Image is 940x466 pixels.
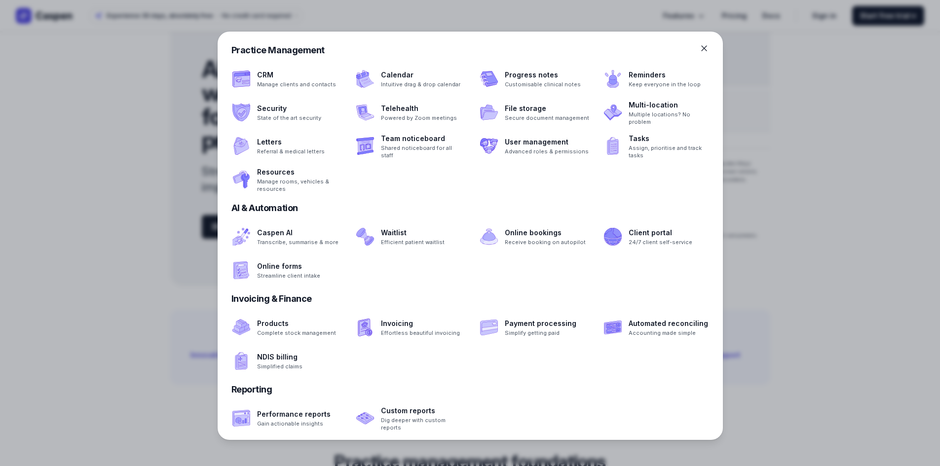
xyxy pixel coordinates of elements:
div: Invoicing & Finance [231,292,709,306]
a: Caspen AI [257,227,338,239]
a: Security [257,103,321,114]
a: Automated reconciling [629,318,708,329]
a: Calendar [381,69,460,81]
a: Team noticeboard [381,133,465,144]
a: Progress notes [505,69,581,81]
a: CRM [257,69,336,81]
a: Client portal [629,227,692,239]
a: Multi-location [629,99,713,111]
a: Resources [257,166,341,178]
a: User management [505,136,589,148]
div: AI & Automation [231,201,709,215]
a: Reminders [629,69,701,81]
a: Online forms [257,260,320,272]
a: Invoicing [381,318,460,329]
a: Performance reports [257,408,331,420]
a: Online bookings [505,227,586,239]
a: Custom reports [381,405,465,417]
a: Payment processing [505,318,576,329]
a: NDIS billing [257,351,302,363]
div: Reporting [231,383,709,396]
a: File storage [505,103,589,114]
a: Products [257,318,336,329]
a: Letters [257,136,325,148]
a: Telehealth [381,103,457,114]
a: Waitlist [381,227,445,239]
div: Practice Management [231,43,709,57]
a: Tasks [629,133,713,144]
